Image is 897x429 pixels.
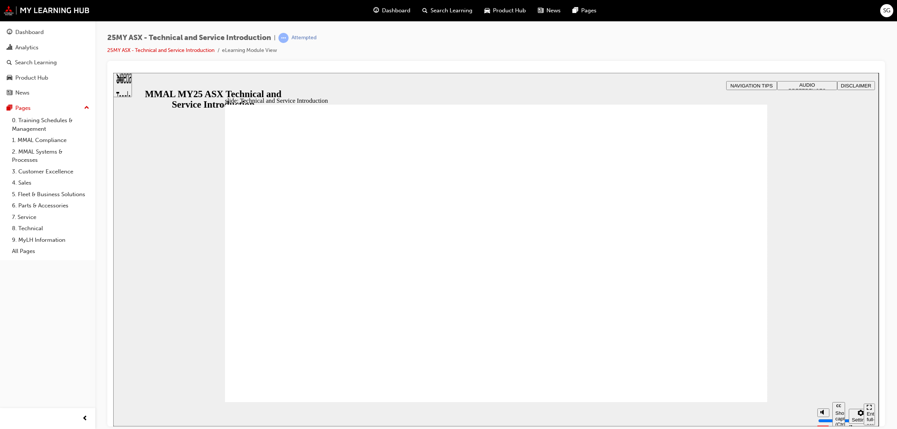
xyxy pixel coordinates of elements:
span: learningRecordVerb_ATTEMPT-icon [278,33,289,43]
div: Search Learning [15,58,57,67]
span: Product Hub [493,6,526,15]
span: DISCLAIMER [728,10,758,16]
a: car-iconProduct Hub [478,3,532,18]
span: 25MY ASX - Technical and Service Introduction [107,34,271,42]
a: 25MY ASX - Technical and Service Introduction [107,47,215,53]
span: pages-icon [7,105,12,112]
button: DISCLAIMER [724,8,762,17]
span: news-icon [7,90,12,96]
a: 7. Service [9,212,92,223]
a: News [3,86,92,100]
span: search-icon [7,59,12,66]
a: 1. MMAL Compliance [9,135,92,146]
div: Show captions (Ctrl+Alt+C) [722,337,729,354]
span: car-icon [484,6,490,15]
div: Attempted [292,34,317,41]
button: AUDIO PREFERENCES [664,8,724,17]
span: News [546,6,561,15]
span: guage-icon [373,6,379,15]
a: 4. Sales [9,177,92,189]
button: Settings [736,336,759,351]
a: pages-iconPages [567,3,602,18]
a: 6. Parts & Accessories [9,200,92,212]
div: Enter full-screen (Ctrl+Alt+F) [753,338,759,361]
a: Analytics [3,41,92,55]
a: 2. MMAL Systems & Processes [9,146,92,166]
nav: slide navigation [750,329,762,354]
input: volume [705,345,753,351]
div: Analytics [15,43,38,52]
button: Pages [3,101,92,115]
div: Settings [739,344,756,350]
img: mmal [4,6,90,15]
div: Product Hub [15,74,48,82]
a: Dashboard [3,25,92,39]
li: eLearning Module View [222,46,277,55]
span: pages-icon [573,6,578,15]
span: Pages [581,6,597,15]
span: news-icon [538,6,543,15]
div: News [15,89,30,97]
a: 3. Customer Excellence [9,166,92,178]
a: Search Learning [3,56,92,70]
span: car-icon [7,75,12,81]
a: search-iconSearch Learning [416,3,478,18]
div: Dashboard [15,28,44,37]
button: Mute (Ctrl+Alt+M) [704,336,716,344]
button: SG [880,4,893,17]
span: Dashboard [382,6,410,15]
span: chart-icon [7,44,12,51]
span: AUDIO PREFERENCES [675,9,713,21]
div: Pages [15,104,31,112]
a: 9. MyLH Information [9,234,92,246]
button: Enter full-screen (Ctrl+Alt+F) [750,331,762,352]
span: guage-icon [7,29,12,36]
label: Zoom to fit [736,351,750,373]
span: up-icon [84,103,89,113]
button: NAVIGATION TIPS [613,8,664,17]
div: misc controls [700,329,747,354]
a: All Pages [9,246,92,257]
a: 8. Technical [9,223,92,234]
span: | [274,34,275,42]
span: search-icon [422,6,428,15]
span: Search Learning [431,6,472,15]
a: 0. Training Schedules & Management [9,115,92,135]
span: NAVIGATION TIPS [617,10,659,16]
a: Product Hub [3,71,92,85]
a: news-iconNews [532,3,567,18]
a: guage-iconDashboard [367,3,416,18]
button: Show captions (Ctrl+Alt+C) [719,329,732,354]
button: DashboardAnalyticsSearch LearningProduct HubNews [3,24,92,101]
a: 5. Fleet & Business Solutions [9,189,92,200]
span: prev-icon [82,414,88,423]
span: SG [883,6,890,15]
